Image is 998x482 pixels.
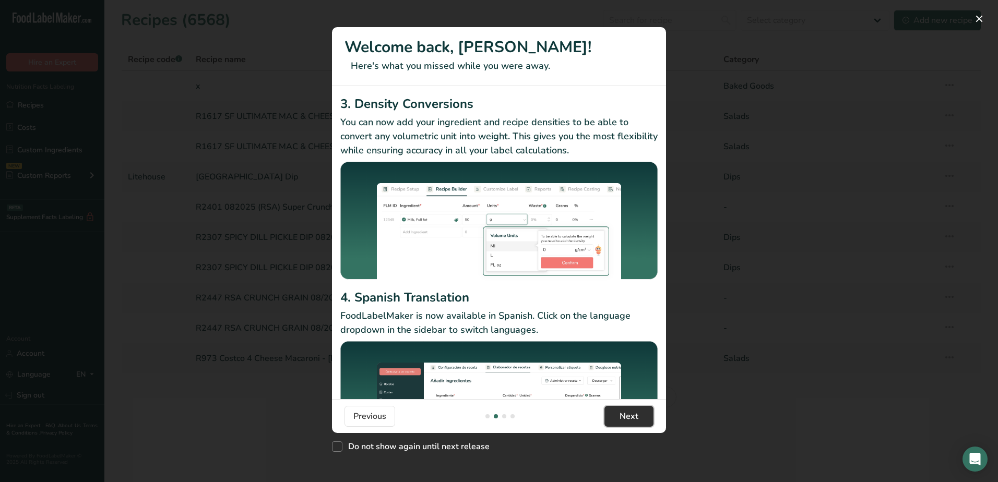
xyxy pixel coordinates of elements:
button: Previous [344,406,395,427]
span: Next [620,410,638,423]
h2: 4. Spanish Translation [340,288,658,307]
span: Previous [353,410,386,423]
img: Spanish Translation [340,341,658,460]
button: Next [604,406,654,427]
h1: Welcome back, [PERSON_NAME]! [344,35,654,59]
div: Open Intercom Messenger [963,447,988,472]
img: Density Conversions [340,162,658,285]
p: Here's what you missed while you were away. [344,59,654,73]
h2: 3. Density Conversions [340,94,658,113]
p: You can now add your ingredient and recipe densities to be able to convert any volumetric unit in... [340,115,658,158]
span: Do not show again until next release [342,441,490,452]
p: FoodLabelMaker is now available in Spanish. Click on the language dropdown in the sidebar to swit... [340,309,658,337]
